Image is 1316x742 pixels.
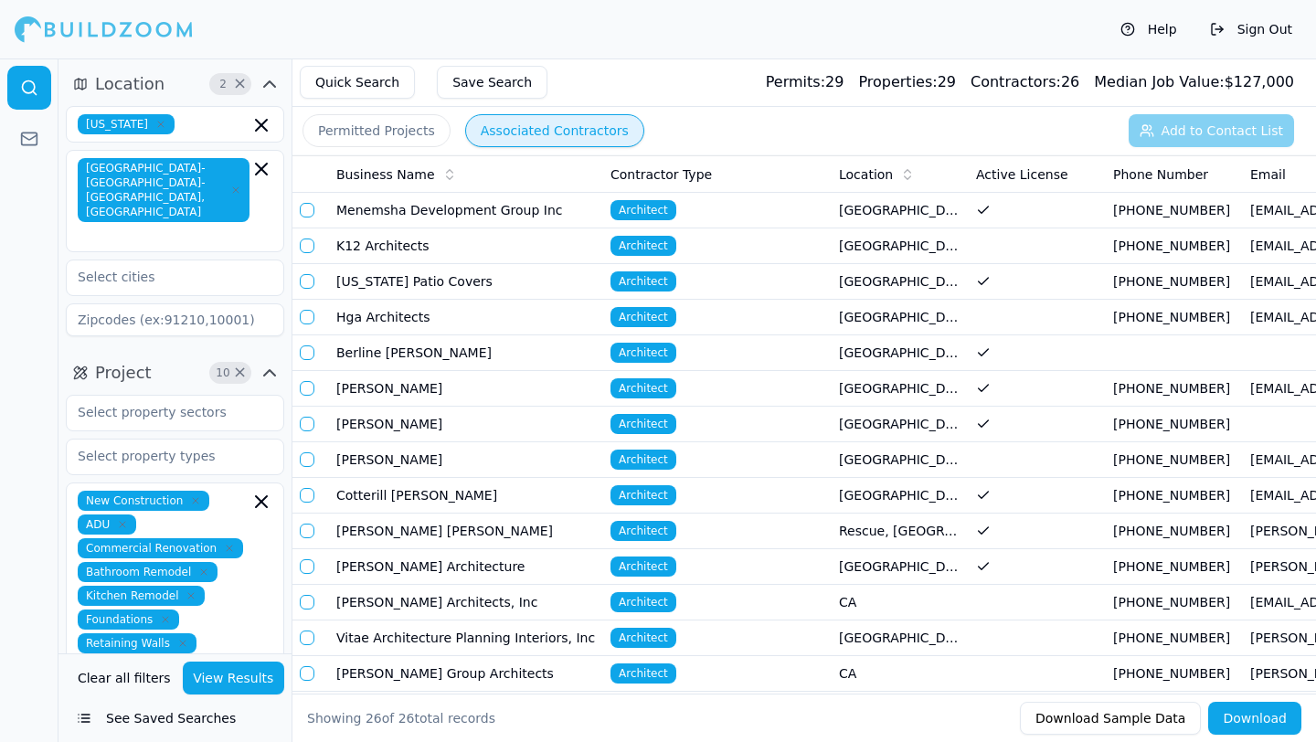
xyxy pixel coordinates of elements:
[78,114,175,134] span: [US_STATE]
[329,442,603,478] td: [PERSON_NAME]
[832,549,969,585] td: [GEOGRAPHIC_DATA], [GEOGRAPHIC_DATA]
[307,709,495,727] div: Showing of total records
[610,485,676,505] span: Architect
[832,228,969,264] td: [GEOGRAPHIC_DATA], [GEOGRAPHIC_DATA]
[214,364,232,382] span: 10
[329,300,603,335] td: Hga Architects
[329,585,603,620] td: [PERSON_NAME] Architects, Inc
[839,165,893,184] span: Location
[78,562,218,582] span: Bathroom Remodel
[832,692,969,727] td: [GEOGRAPHIC_DATA], [GEOGRAPHIC_DATA]
[95,71,164,97] span: Location
[832,585,969,620] td: CA
[971,73,1061,90] span: Contractors:
[1094,71,1294,93] div: $ 127,000
[66,358,284,387] button: Project10Clear Project filters
[766,71,844,93] div: 29
[832,442,969,478] td: [GEOGRAPHIC_DATA], [GEOGRAPHIC_DATA]
[329,656,603,692] td: [PERSON_NAME] Group Architects
[73,662,175,694] button: Clear all filters
[1106,228,1243,264] td: [PHONE_NUMBER]
[610,521,676,541] span: Architect
[971,71,1079,93] div: 26
[832,264,969,300] td: [GEOGRAPHIC_DATA], [GEOGRAPHIC_DATA]
[766,73,825,90] span: Permits:
[1106,407,1243,442] td: [PHONE_NUMBER]
[832,514,969,549] td: Rescue, [GEOGRAPHIC_DATA]
[329,514,603,549] td: [PERSON_NAME] [PERSON_NAME]
[1106,193,1243,228] td: [PHONE_NUMBER]
[832,620,969,656] td: [GEOGRAPHIC_DATA], [GEOGRAPHIC_DATA]
[610,236,676,256] span: Architect
[1106,300,1243,335] td: [PHONE_NUMBER]
[1020,702,1201,735] button: Download Sample Data
[67,260,260,293] input: Select cities
[78,491,209,511] span: New Construction
[1201,15,1301,44] button: Sign Out
[233,368,247,377] span: Clear Project filters
[67,440,260,472] input: Select property types
[610,450,676,470] span: Architect
[336,165,435,184] span: Business Name
[329,193,603,228] td: Menemsha Development Group Inc
[1113,165,1208,184] span: Phone Number
[832,478,969,514] td: [GEOGRAPHIC_DATA], [GEOGRAPHIC_DATA]
[1106,656,1243,692] td: [PHONE_NUMBER]
[858,71,956,93] div: 29
[1106,620,1243,656] td: [PHONE_NUMBER]
[832,656,969,692] td: CA
[214,75,232,93] span: 2
[1208,702,1301,735] button: Download
[1106,692,1243,727] td: [PHONE_NUMBER]
[329,407,603,442] td: [PERSON_NAME]
[366,711,382,726] span: 26
[329,371,603,407] td: [PERSON_NAME]
[66,69,284,99] button: Location2Clear Location filters
[398,711,415,726] span: 26
[66,303,284,336] input: Zipcodes (ex:91210,10001)
[1106,264,1243,300] td: [PHONE_NUMBER]
[1250,165,1286,184] span: Email
[610,663,676,684] span: Architect
[329,478,603,514] td: Cotterill [PERSON_NAME]
[832,193,969,228] td: [GEOGRAPHIC_DATA], [GEOGRAPHIC_DATA]
[95,360,152,386] span: Project
[329,549,603,585] td: [PERSON_NAME] Architecture
[832,300,969,335] td: [GEOGRAPHIC_DATA], [GEOGRAPHIC_DATA]
[610,165,712,184] span: Contractor Type
[610,271,676,291] span: Architect
[329,335,603,371] td: Berline [PERSON_NAME]
[78,609,179,630] span: Foundations
[465,114,644,147] button: Associated Contractors
[329,228,603,264] td: K12 Architects
[302,114,451,147] button: Permitted Projects
[1106,585,1243,620] td: [PHONE_NUMBER]
[300,66,415,99] button: Quick Search
[78,514,136,535] span: ADU
[1111,15,1186,44] button: Help
[1106,549,1243,585] td: [PHONE_NUMBER]
[329,620,603,656] td: Vitae Architecture Planning Interiors, Inc
[1106,442,1243,478] td: [PHONE_NUMBER]
[610,414,676,434] span: Architect
[1106,478,1243,514] td: [PHONE_NUMBER]
[610,343,676,363] span: Architect
[610,592,676,612] span: Architect
[858,73,937,90] span: Properties:
[78,633,196,653] span: Retaining Walls
[610,200,676,220] span: Architect
[1094,73,1224,90] span: Median Job Value:
[329,264,603,300] td: [US_STATE] Patio Covers
[78,586,205,606] span: Kitchen Remodel
[610,378,676,398] span: Architect
[610,307,676,327] span: Architect
[183,662,285,694] button: View Results
[832,371,969,407] td: [GEOGRAPHIC_DATA], [GEOGRAPHIC_DATA]
[233,79,247,89] span: Clear Location filters
[67,396,260,429] input: Select property sectors
[1106,514,1243,549] td: [PHONE_NUMBER]
[832,407,969,442] td: [GEOGRAPHIC_DATA], [GEOGRAPHIC_DATA]
[976,165,1068,184] span: Active License
[78,538,243,558] span: Commercial Renovation
[832,335,969,371] td: [GEOGRAPHIC_DATA], [GEOGRAPHIC_DATA]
